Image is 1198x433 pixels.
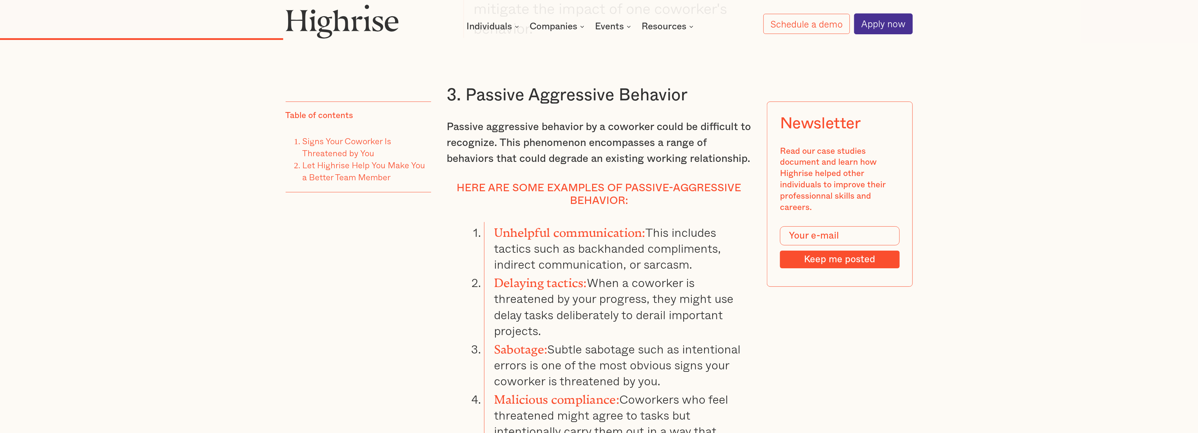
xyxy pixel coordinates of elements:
[494,393,619,400] strong: Malicious compliance:
[484,339,751,389] li: Subtle sabotage such as intentional errors is one of the most obvious signs your coworker is thre...
[447,182,751,207] h4: Here are some examples of passive-aggressive behavior:
[780,115,861,133] div: Newsletter
[642,22,696,31] div: Resources
[530,22,586,31] div: Companies
[303,159,425,184] a: Let Highrise Help You Make You a Better Team Member
[595,22,624,31] div: Events
[484,222,751,272] li: This includes tactics such as backhanded compliments, indirect communication, or sarcasm.
[286,111,353,122] div: Table of contents
[854,13,913,34] a: Apply now
[780,251,900,269] input: Keep me posted
[595,22,633,31] div: Events
[530,22,577,31] div: Companies
[780,227,900,246] input: Your e-mail
[303,135,392,160] a: Signs Your Coworker Is Threatened by You
[466,22,521,31] div: Individuals
[484,272,751,339] li: When a coworker is threatened by your progress, they might use delay tasks deliberately to derail...
[780,227,900,269] form: Modal Form
[642,22,686,31] div: Resources
[447,84,751,106] h3: 3. Passive Aggressive Behavior
[494,226,645,234] strong: Unhelpful communication:
[763,14,850,34] a: Schedule a demo
[780,146,900,213] div: Read our case studies document and learn how Highrise helped other individuals to improve their p...
[286,4,399,39] img: Highrise logo
[447,119,751,167] p: Passive aggressive behavior by a coworker could be difficult to recognize. This phenomenon encomp...
[494,343,548,350] strong: Sabotage:
[494,276,587,284] strong: Delaying tactics:
[466,22,512,31] div: Individuals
